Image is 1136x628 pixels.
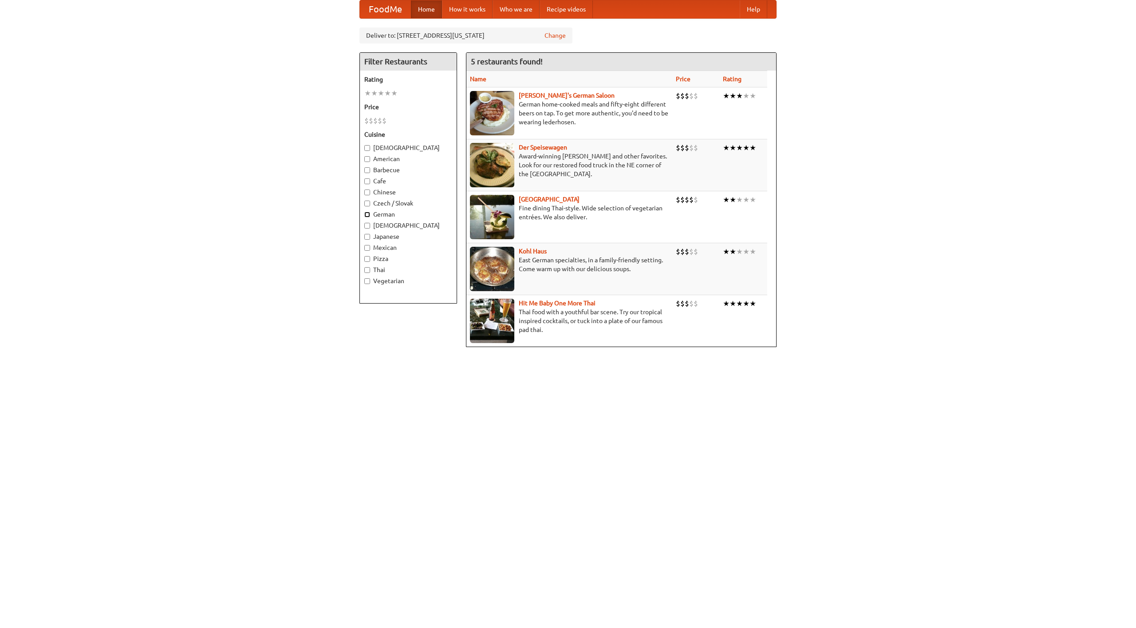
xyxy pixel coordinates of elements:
h4: Filter Restaurants [360,53,457,71]
li: $ [364,116,369,126]
img: kohlhaus.jpg [470,247,514,291]
label: [DEMOGRAPHIC_DATA] [364,221,452,230]
label: Japanese [364,232,452,241]
li: ★ [736,247,743,257]
li: $ [680,247,685,257]
li: $ [676,91,680,101]
li: $ [680,91,685,101]
p: Fine dining Thai-style. Wide selection of vegetarian entrées. We also deliver. [470,204,669,221]
p: Award-winning [PERSON_NAME] and other favorites. Look for our restored food truck in the NE corne... [470,152,669,178]
li: ★ [723,91,730,101]
label: Chinese [364,188,452,197]
p: Thai food with a youthful bar scene. Try our tropical inspired cocktails, or tuck into a plate of... [470,308,669,334]
li: ★ [743,91,749,101]
li: ★ [378,88,384,98]
input: [DEMOGRAPHIC_DATA] [364,145,370,151]
a: Hit Me Baby One More Thai [519,300,596,307]
li: ★ [743,247,749,257]
a: Change [544,31,566,40]
input: American [364,156,370,162]
b: Der Speisewagen [519,144,567,151]
li: $ [676,143,680,153]
li: $ [685,299,689,308]
li: ★ [730,195,736,205]
li: ★ [723,299,730,308]
b: [PERSON_NAME]'s German Saloon [519,92,615,99]
li: ★ [743,195,749,205]
a: FoodMe [360,0,411,18]
li: ★ [730,91,736,101]
li: $ [676,299,680,308]
li: $ [676,247,680,257]
li: $ [689,143,694,153]
li: ★ [730,247,736,257]
b: [GEOGRAPHIC_DATA] [519,196,580,203]
p: German home-cooked meals and fifty-eight different beers on tap. To get more authentic, you'd nee... [470,100,669,126]
p: East German specialties, in a family-friendly setting. Come warm up with our delicious soups. [470,256,669,273]
a: Kohl Haus [519,248,547,255]
input: Barbecue [364,167,370,173]
a: Home [411,0,442,18]
label: Czech / Slovak [364,199,452,208]
a: Rating [723,75,742,83]
li: ★ [723,247,730,257]
li: ★ [723,195,730,205]
li: $ [680,195,685,205]
label: American [364,154,452,163]
li: ★ [749,247,756,257]
input: Mexican [364,245,370,251]
label: Cafe [364,177,452,186]
label: Mexican [364,243,452,252]
div: Deliver to: [STREET_ADDRESS][US_STATE] [359,28,572,43]
li: $ [373,116,378,126]
li: ★ [736,143,743,153]
li: $ [689,195,694,205]
li: ★ [743,143,749,153]
li: ★ [384,88,391,98]
li: $ [694,299,698,308]
input: Cafe [364,178,370,184]
li: $ [689,91,694,101]
input: German [364,212,370,217]
li: ★ [749,299,756,308]
li: ★ [730,143,736,153]
li: ★ [749,143,756,153]
li: ★ [364,88,371,98]
li: $ [680,143,685,153]
li: $ [685,247,689,257]
li: ★ [723,143,730,153]
li: $ [378,116,382,126]
li: ★ [749,91,756,101]
li: $ [685,91,689,101]
li: $ [680,299,685,308]
li: ★ [736,91,743,101]
li: $ [382,116,387,126]
img: babythai.jpg [470,299,514,343]
input: Thai [364,267,370,273]
li: ★ [730,299,736,308]
li: ★ [391,88,398,98]
label: German [364,210,452,219]
li: $ [689,299,694,308]
li: $ [685,143,689,153]
label: Vegetarian [364,276,452,285]
label: Thai [364,265,452,274]
li: ★ [736,195,743,205]
label: Barbecue [364,166,452,174]
li: $ [689,247,694,257]
label: [DEMOGRAPHIC_DATA] [364,143,452,152]
label: Pizza [364,254,452,263]
a: Help [740,0,767,18]
input: Czech / Slovak [364,201,370,206]
a: Recipe videos [540,0,593,18]
a: Price [676,75,690,83]
input: Chinese [364,190,370,195]
li: ★ [743,299,749,308]
a: Who we are [493,0,540,18]
li: ★ [736,299,743,308]
input: Japanese [364,234,370,240]
li: $ [369,116,373,126]
li: $ [685,195,689,205]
